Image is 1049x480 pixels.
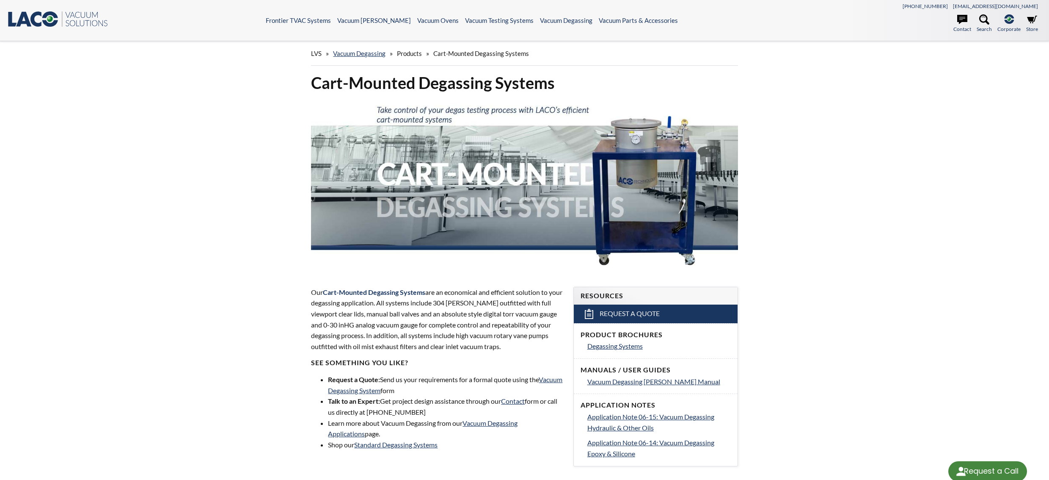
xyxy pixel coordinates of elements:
span: Application Note 06-15: Vacuum Degassing Hydraulic & Other Oils [587,413,714,432]
a: Vacuum Parts & Accessories [599,17,678,24]
span: Application Note 06-14: Vacuum Degassing Epoxy & Silicone [587,438,714,458]
span: LVS [311,50,322,57]
span: Corporate [997,25,1021,33]
a: Search [977,14,992,33]
a: Vacuum Degassing [333,50,385,57]
a: Standard Degassing Systems [354,441,438,449]
h4: Product Brochures [581,330,731,339]
a: Frontier TVAC Systems [266,17,331,24]
li: Send us your requirements for a formal quote using the form [328,374,563,396]
a: Application Note 06-14: Vacuum Degassing Epoxy & Silicone [587,437,731,459]
a: [EMAIL_ADDRESS][DOMAIN_NAME] [953,3,1038,9]
a: Vacuum Degassing [PERSON_NAME] Manual [587,376,731,387]
img: Cart-Mounted Degassing Systems header [311,100,738,271]
a: Vacuum Ovens [417,17,459,24]
h4: Resources [581,291,731,300]
h4: Application Notes [581,401,731,410]
a: [PHONE_NUMBER] [903,3,948,9]
a: Application Note 06-15: Vacuum Degassing Hydraulic & Other Oils [587,411,731,433]
a: Vacuum Degassing [540,17,592,24]
strong: Cart-Mounted Degassing Systems [323,288,425,296]
h4: Manuals / User Guides [581,366,731,375]
a: Degassing Systems [587,341,731,352]
h1: Cart-Mounted Degassing Systems [311,72,738,93]
a: Request a Quote [574,305,738,323]
a: Store [1026,14,1038,33]
img: round button [954,465,968,478]
span: Cart-Mounted Degassing Systems [433,50,529,57]
a: Vacuum Degassing System [328,375,562,394]
strong: Talk to an Expert: [328,397,380,405]
span: Degassing Systems [587,342,643,350]
strong: SEE SOMETHING YOU LIKE? [311,358,408,366]
span: Request a Quote [600,309,660,318]
span: Products [397,50,422,57]
strong: Request a Quote: [328,375,380,383]
a: Vacuum [PERSON_NAME] [337,17,411,24]
span: Vacuum Degassing [PERSON_NAME] Manual [587,377,720,386]
a: Vacuum Testing Systems [465,17,534,24]
div: » » » [311,42,738,66]
li: Shop our [328,439,563,450]
a: Contact [501,397,525,405]
a: Contact [953,14,971,33]
li: Learn more about Vacuum Degassing from our page. [328,418,563,439]
li: Get project design assistance through our form or call us directly at [PHONE_NUMBER] [328,396,563,417]
p: Our are an economical and efficient solution to your degassing application. All systems include 3... [311,287,563,352]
